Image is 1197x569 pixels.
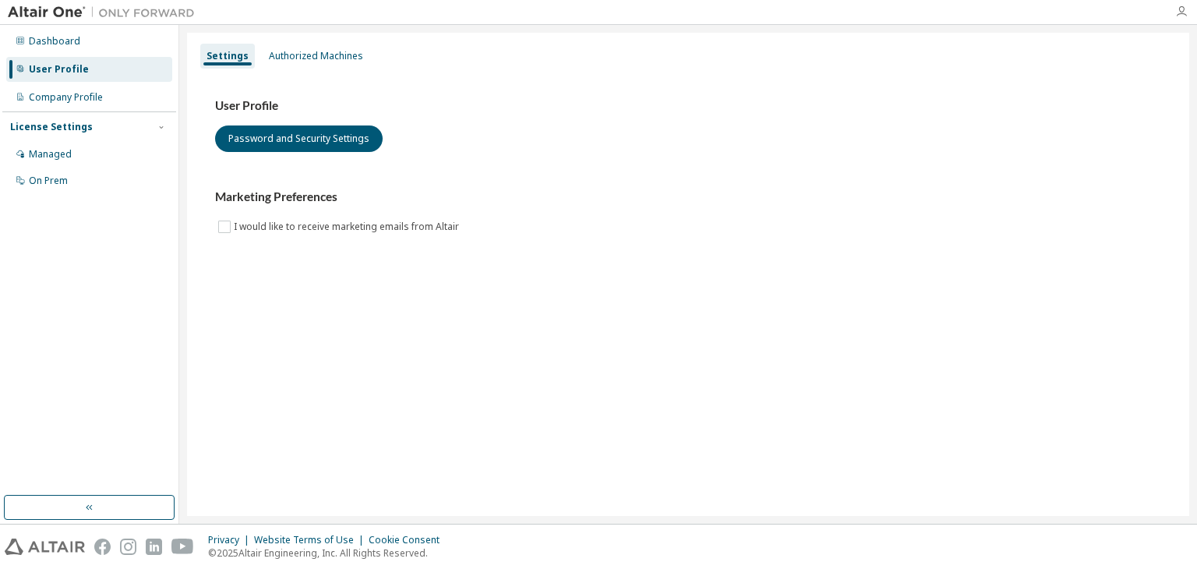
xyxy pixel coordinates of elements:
[269,50,363,62] div: Authorized Machines
[254,534,369,546] div: Website Terms of Use
[8,5,203,20] img: Altair One
[10,121,93,133] div: License Settings
[215,125,383,152] button: Password and Security Settings
[215,98,1161,114] h3: User Profile
[29,63,89,76] div: User Profile
[29,175,68,187] div: On Prem
[5,539,85,555] img: altair_logo.svg
[29,91,103,104] div: Company Profile
[234,217,462,236] label: I would like to receive marketing emails from Altair
[120,539,136,555] img: instagram.svg
[369,534,449,546] div: Cookie Consent
[171,539,194,555] img: youtube.svg
[208,546,449,560] p: © 2025 Altair Engineering, Inc. All Rights Reserved.
[29,35,80,48] div: Dashboard
[208,534,254,546] div: Privacy
[215,189,1161,205] h3: Marketing Preferences
[29,148,72,161] div: Managed
[207,50,249,62] div: Settings
[146,539,162,555] img: linkedin.svg
[94,539,111,555] img: facebook.svg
